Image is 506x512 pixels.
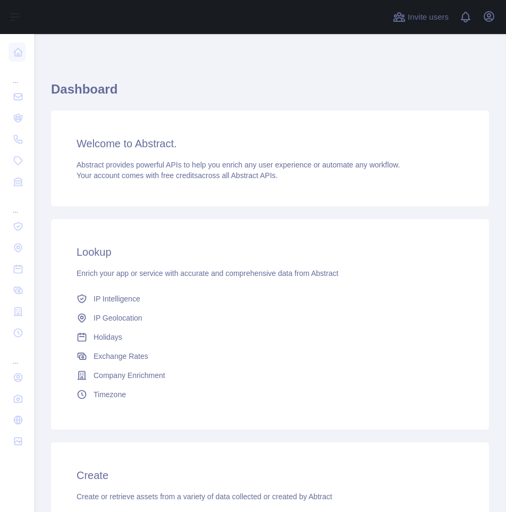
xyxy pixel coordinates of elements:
[72,308,468,328] a: IP Geolocation
[72,328,468,347] a: Holidays
[9,345,26,366] div: ...
[408,11,449,23] span: Invite users
[77,492,332,501] span: Create or retrieve assets from a variety of data collected or created by Abtract
[51,81,489,106] h1: Dashboard
[391,9,451,26] button: Invite users
[94,332,122,342] span: Holidays
[94,389,126,400] span: Timezone
[94,293,140,304] span: IP Intelligence
[77,171,277,180] span: Your account comes with across all Abstract APIs.
[161,171,198,180] span: free credits
[94,370,165,381] span: Company Enrichment
[72,289,468,308] a: IP Intelligence
[72,385,468,404] a: Timezone
[77,161,400,169] span: Abstract provides powerful APIs to help you enrich any user experience or automate any workflow.
[72,366,468,385] a: Company Enrichment
[94,351,148,362] span: Exchange Rates
[77,245,463,259] h3: Lookup
[77,269,339,278] span: Enrich your app or service with accurate and comprehensive data from Abstract
[77,468,463,483] h3: Create
[9,194,26,215] div: ...
[94,313,142,323] span: IP Geolocation
[9,64,26,85] div: ...
[72,347,468,366] a: Exchange Rates
[77,136,463,151] h3: Welcome to Abstract.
